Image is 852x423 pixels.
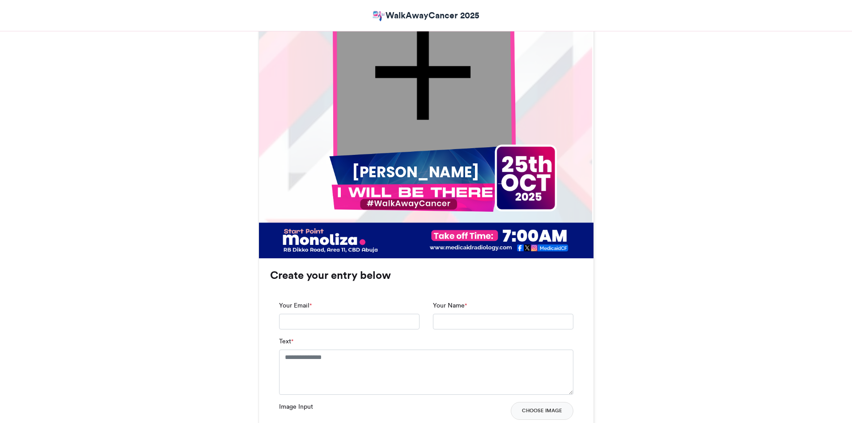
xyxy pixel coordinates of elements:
h3: Create your entry below [270,270,582,281]
label: Your Name [433,301,467,310]
img: Adeleye Akapo [373,11,386,22]
label: Image Input [279,402,313,411]
div: [PERSON_NAME][DEMOGRAPHIC_DATA] [325,162,506,203]
a: WalkAwayCancer 2025 [373,9,479,22]
label: Text [279,337,293,346]
button: Choose Image [511,402,573,420]
label: Your Email [279,301,312,310]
